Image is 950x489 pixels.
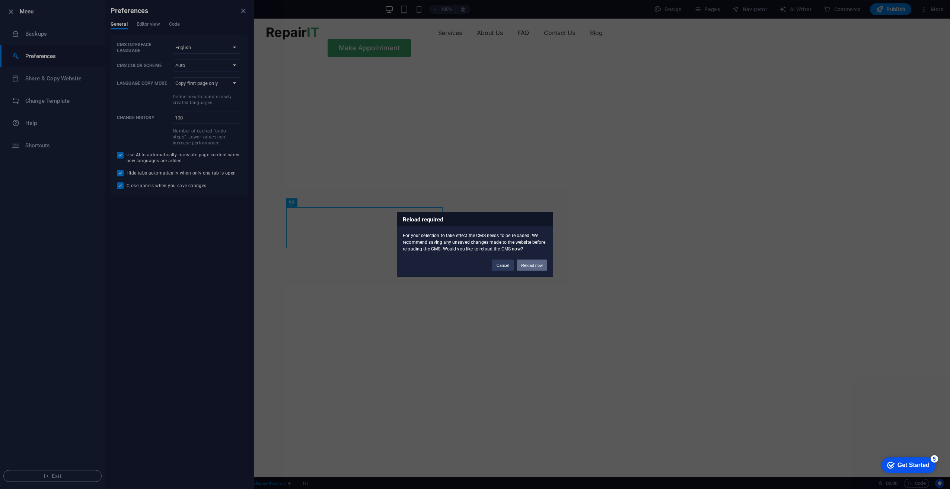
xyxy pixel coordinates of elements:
[397,212,553,227] h3: Reload required
[517,260,547,271] button: Reload now
[397,227,553,252] div: For your selection to take effect the CMS needs to be reloaded. We recommend saving any unsaved c...
[492,260,514,271] button: Cancel
[20,8,52,15] div: Get Started
[53,1,61,9] div: 5
[4,4,58,19] div: Get Started 5 items remaining, 0% complete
